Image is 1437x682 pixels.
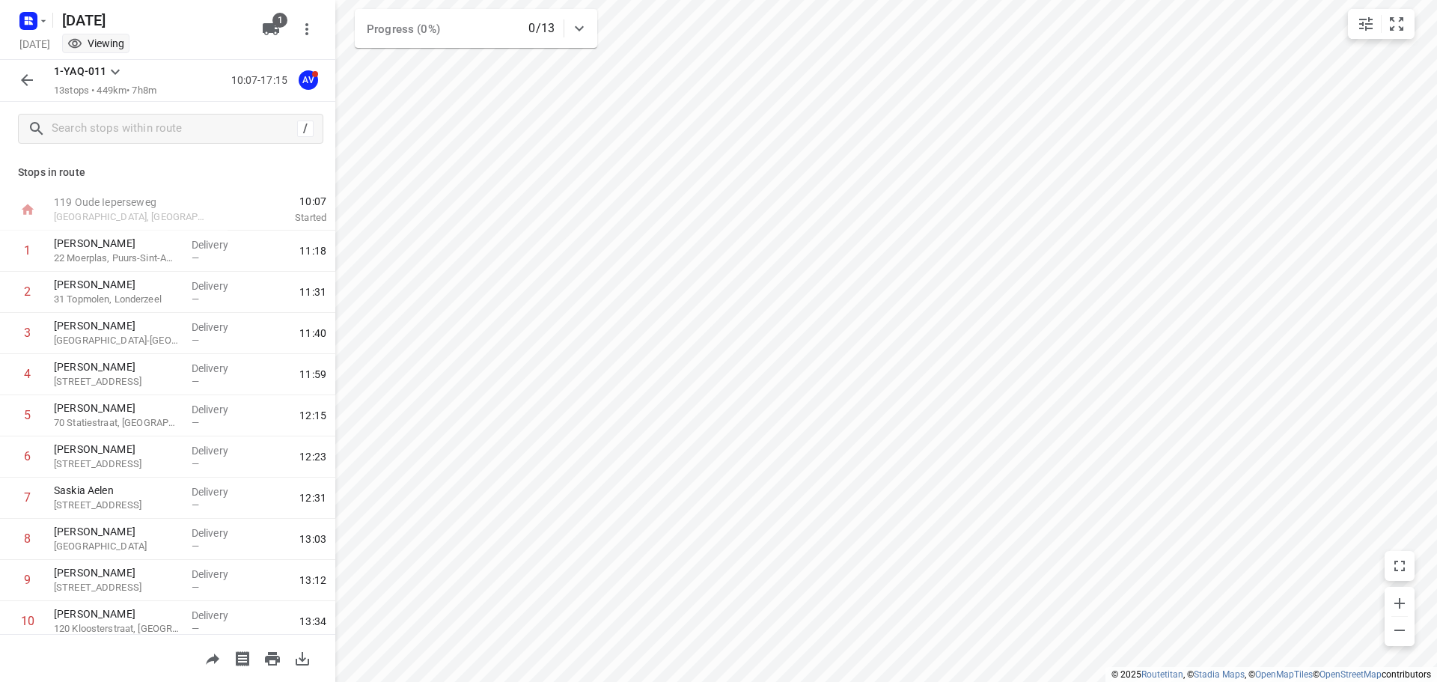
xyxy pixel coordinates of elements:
span: — [192,541,199,552]
p: 31 Topmolen, Londerzeel [54,292,180,307]
div: 1 [24,243,31,258]
div: You are currently in view mode. To make any changes, go to edit project. [67,36,124,51]
div: 8 [24,532,31,546]
div: 3 [24,326,31,340]
div: / [297,121,314,137]
a: Stadia Maps [1194,669,1245,680]
a: OpenStreetMap [1319,669,1382,680]
p: [GEOGRAPHIC_DATA] [54,539,180,554]
div: 6 [24,449,31,463]
a: OpenMapTiles [1255,669,1313,680]
span: Print shipping labels [228,651,257,665]
p: Delivery [192,278,247,293]
span: — [192,582,199,593]
span: Progress (0%) [367,22,440,36]
p: 10:07-17:15 [231,73,293,88]
span: 1 [272,13,287,28]
p: 13 stops • 449km • 7h8m [54,84,156,98]
span: — [192,623,199,634]
div: small contained button group [1348,9,1415,39]
p: 70 Statiestraat, Antwerpen [54,415,180,430]
a: Routetitan [1141,669,1183,680]
span: 13:12 [299,573,326,588]
span: 11:18 [299,243,326,258]
span: 10:07 [228,194,326,209]
p: 119 Oude Ieperseweg [54,195,210,210]
div: 4 [24,367,31,381]
span: 11:40 [299,326,326,341]
p: Stops in route [18,165,317,180]
p: Delivery [192,608,247,623]
span: — [192,417,199,428]
div: 10 [21,614,34,628]
div: Progress (0%)0/13 [355,9,597,48]
p: 37 Koning Albertstraat, Mechelen [54,374,180,389]
p: Delivery [192,443,247,458]
p: Saskia Aelen [54,483,180,498]
div: 5 [24,408,31,422]
span: 11:31 [299,284,326,299]
p: [PERSON_NAME] [54,606,180,621]
p: Delivery [192,320,247,335]
span: — [192,335,199,346]
p: 22 Moerplas, Puurs-Sint-Amands [54,251,180,266]
p: [PERSON_NAME] [54,318,180,333]
p: [PERSON_NAME] [54,236,180,251]
p: [GEOGRAPHIC_DATA], [GEOGRAPHIC_DATA] [54,210,210,225]
p: 120 Kloosterstraat, [GEOGRAPHIC_DATA] [54,621,180,636]
button: Map settings [1351,9,1381,39]
span: 12:23 [299,449,326,464]
div: 9 [24,573,31,587]
button: More [292,14,322,44]
div: 7 [24,490,31,505]
p: 1-YAQ-011 [54,64,106,79]
p: 64 Veurtstraat, Puurs-Sint-Amands [54,333,180,348]
p: [PERSON_NAME] [54,524,180,539]
span: Assigned to Axel Verzele [293,73,323,87]
span: Download route [287,651,317,665]
span: Share route [198,651,228,665]
p: [STREET_ADDRESS] [54,580,180,595]
p: [PERSON_NAME] [54,277,180,292]
p: [PERSON_NAME] [54,442,180,457]
p: Started [228,210,326,225]
div: 2 [24,284,31,299]
button: 1 [256,14,286,44]
p: [PERSON_NAME] [54,565,180,580]
span: — [192,458,199,469]
p: Delivery [192,567,247,582]
li: © 2025 , © , © © contributors [1111,669,1431,680]
p: Delivery [192,361,247,376]
p: [PERSON_NAME] [54,359,180,374]
span: Print route [257,651,287,665]
input: Search stops within route [52,118,297,141]
p: Delivery [192,526,247,541]
span: 12:31 [299,490,326,505]
button: Fit zoom [1382,9,1412,39]
p: [PERSON_NAME] [54,401,180,415]
span: — [192,293,199,305]
p: Delivery [192,237,247,252]
span: 12:15 [299,408,326,423]
p: Delivery [192,484,247,499]
span: 13:34 [299,614,326,629]
span: — [192,499,199,511]
span: 13:03 [299,532,326,546]
span: — [192,252,199,264]
p: [STREET_ADDRESS] [54,457,180,472]
span: — [192,376,199,387]
span: 11:59 [299,367,326,382]
p: 30 Dahliastraat, Antwerpen [54,498,180,513]
p: Delivery [192,402,247,417]
p: 0/13 [528,19,555,37]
